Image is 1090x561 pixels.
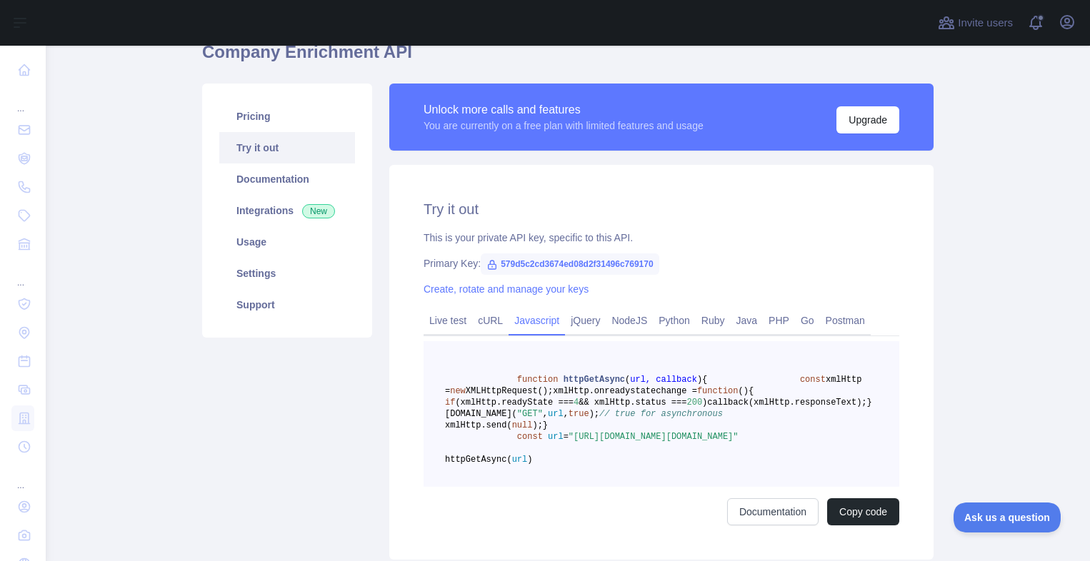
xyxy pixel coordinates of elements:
[589,409,599,419] span: );
[820,309,871,332] a: Postman
[11,463,34,491] div: ...
[564,409,569,419] span: ,
[800,375,826,385] span: const
[727,498,819,525] a: Documentation
[219,195,355,226] a: Integrations New
[569,409,589,419] span: true
[219,132,355,163] a: Try it out
[653,309,696,332] a: Python
[466,386,553,396] span: XMLHttpRequest();
[509,309,565,332] a: Javascript
[738,386,743,396] span: (
[424,118,704,133] div: You are currently on a free plan with limited features and usage
[958,15,1013,31] span: Invite users
[579,398,686,408] span: && xmlHttp.status ===
[553,386,697,396] span: xmlHttp.onreadystatechange =
[543,409,548,419] span: ,
[517,375,559,385] span: function
[450,386,466,396] span: new
[472,309,509,332] a: cURL
[696,309,731,332] a: Ruby
[219,258,355,289] a: Settings
[731,309,764,332] a: Java
[827,498,899,525] button: Copy code
[202,41,934,75] h1: Company Enrichment API
[867,398,872,408] span: }
[424,101,704,118] div: Unlock more calls and features
[569,432,739,442] span: "[URL][DOMAIN_NAME][DOMAIN_NAME]"
[219,101,355,132] a: Pricing
[749,386,754,396] span: {
[697,386,739,396] span: function
[455,398,574,408] span: (xmlHttp.readyState ===
[424,199,899,219] h2: Try it out
[532,420,542,430] span: );
[548,409,564,419] span: url
[424,256,899,271] div: Primary Key:
[219,289,355,320] a: Support
[836,106,899,133] button: Upgrade
[744,386,749,396] span: )
[424,283,589,295] a: Create, rotate and manage your keys
[565,309,606,332] a: jQuery
[697,375,702,385] span: )
[564,375,625,385] span: httpGetAsync
[517,409,543,419] span: "GET"
[599,409,723,419] span: // true for asynchronous
[707,398,866,408] span: callback(xmlHttp.responseText);
[527,455,532,465] span: )
[517,432,543,442] span: const
[702,375,707,385] span: {
[630,375,697,385] span: url, callback
[763,309,795,332] a: PHP
[543,420,548,430] span: }
[445,409,517,419] span: [DOMAIN_NAME](
[11,86,34,114] div: ...
[445,420,512,430] span: xmlHttp.send(
[219,226,355,258] a: Usage
[512,455,528,465] span: url
[424,231,899,245] div: This is your private API key, specific to this API.
[481,253,659,275] span: 579d5c2cd3674ed08d2f31496c769170
[512,420,533,430] span: null
[445,398,455,408] span: if
[548,432,564,442] span: url
[954,502,1061,532] iframe: Toggle Customer Support
[445,455,512,465] span: httpGetAsync(
[702,398,707,408] span: )
[606,309,653,332] a: NodeJS
[11,260,34,288] div: ...
[686,398,702,408] span: 200
[625,375,630,385] span: (
[302,204,335,218] span: New
[424,309,472,332] a: Live test
[574,398,579,408] span: 4
[935,11,1016,34] button: Invite users
[795,309,820,332] a: Go
[564,432,569,442] span: =
[219,163,355,195] a: Documentation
